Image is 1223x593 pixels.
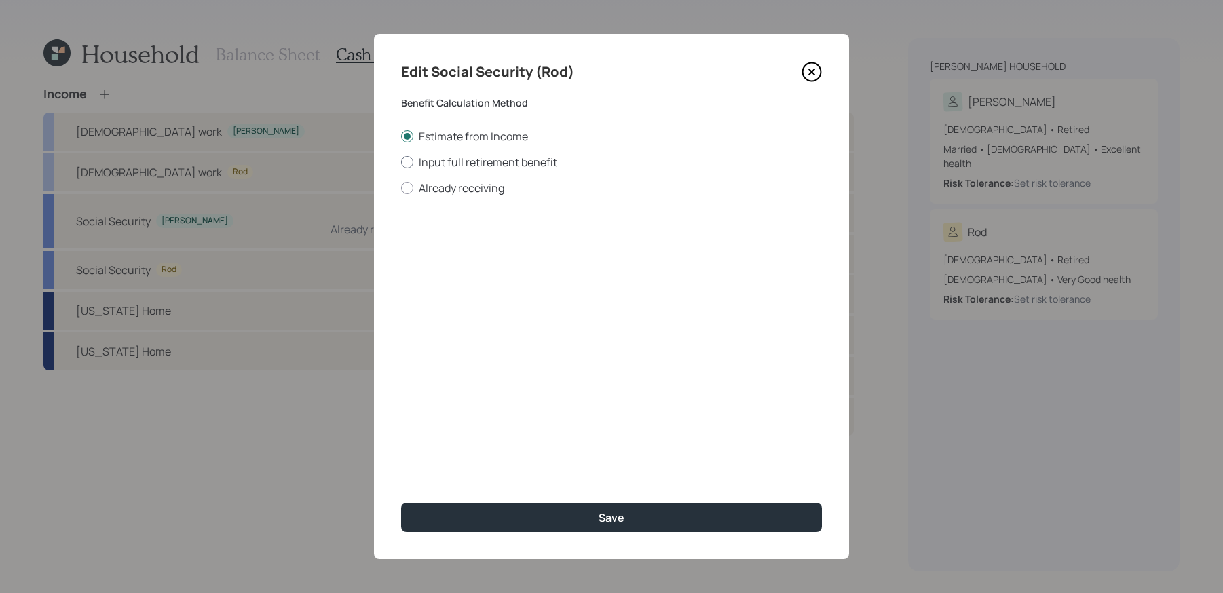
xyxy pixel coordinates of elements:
[401,155,822,170] label: Input full retirement benefit
[401,503,822,532] button: Save
[401,129,822,144] label: Estimate from Income
[401,61,574,83] h4: Edit Social Security (Rod)
[599,510,624,525] div: Save
[401,96,822,110] label: Benefit Calculation Method
[401,180,822,195] label: Already receiving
